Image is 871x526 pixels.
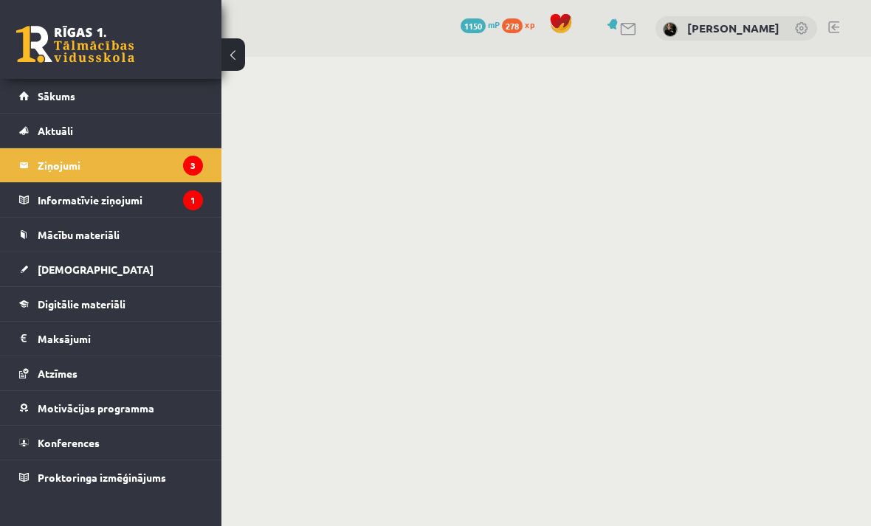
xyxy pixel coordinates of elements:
[19,426,203,460] a: Konferences
[19,183,203,217] a: Informatīvie ziņojumi1
[525,18,534,30] span: xp
[19,460,203,494] a: Proktoringa izmēģinājums
[19,252,203,286] a: [DEMOGRAPHIC_DATA]
[687,21,779,35] a: [PERSON_NAME]
[38,297,125,311] span: Digitālie materiāli
[38,228,120,241] span: Mācību materiāli
[183,156,203,176] i: 3
[19,287,203,321] a: Digitālie materiāli
[502,18,523,33] span: 278
[38,471,166,484] span: Proktoringa izmēģinājums
[488,18,500,30] span: mP
[38,401,154,415] span: Motivācijas programma
[19,356,203,390] a: Atzīmes
[16,26,134,63] a: Rīgas 1. Tālmācības vidusskola
[502,18,542,30] a: 278 xp
[19,79,203,113] a: Sākums
[19,148,203,182] a: Ziņojumi3
[38,367,78,380] span: Atzīmes
[461,18,486,33] span: 1150
[19,322,203,356] a: Maksājumi
[461,18,500,30] a: 1150 mP
[38,89,75,103] span: Sākums
[19,391,203,425] a: Motivācijas programma
[38,148,203,182] legend: Ziņojumi
[19,114,203,148] a: Aktuāli
[38,263,154,276] span: [DEMOGRAPHIC_DATA]
[38,124,73,137] span: Aktuāli
[183,190,203,210] i: 1
[19,218,203,252] a: Mācību materiāli
[38,183,203,217] legend: Informatīvie ziņojumi
[38,322,203,356] legend: Maksājumi
[663,22,678,37] img: Madara Andersone
[38,436,100,449] span: Konferences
